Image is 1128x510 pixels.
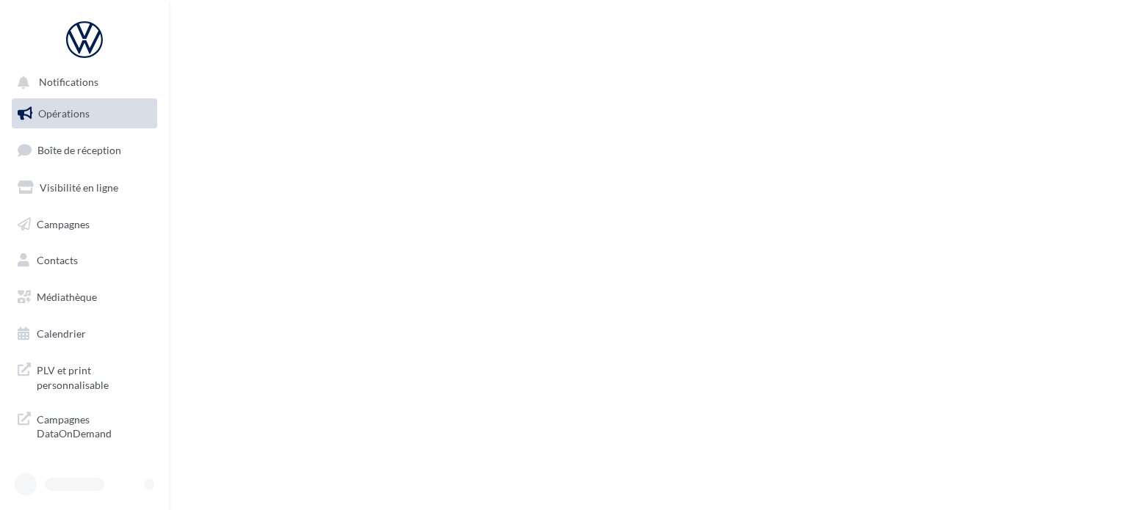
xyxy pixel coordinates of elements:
a: Visibilité en ligne [9,172,160,203]
span: Opérations [38,107,90,120]
a: Campagnes [9,209,160,240]
span: Campagnes DataOnDemand [37,409,151,441]
a: Contacts [9,245,160,276]
a: Boîte de réception [9,134,160,166]
a: Campagnes DataOnDemand [9,404,160,447]
a: Médiathèque [9,282,160,313]
span: Campagnes [37,217,90,230]
span: Notifications [39,76,98,89]
a: PLV et print personnalisable [9,354,160,398]
a: Calendrier [9,318,160,349]
a: Opérations [9,98,160,129]
span: Contacts [37,254,78,266]
span: Médiathèque [37,291,97,303]
span: PLV et print personnalisable [37,360,151,392]
span: Visibilité en ligne [40,181,118,194]
span: Calendrier [37,327,86,340]
span: Boîte de réception [37,144,121,156]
